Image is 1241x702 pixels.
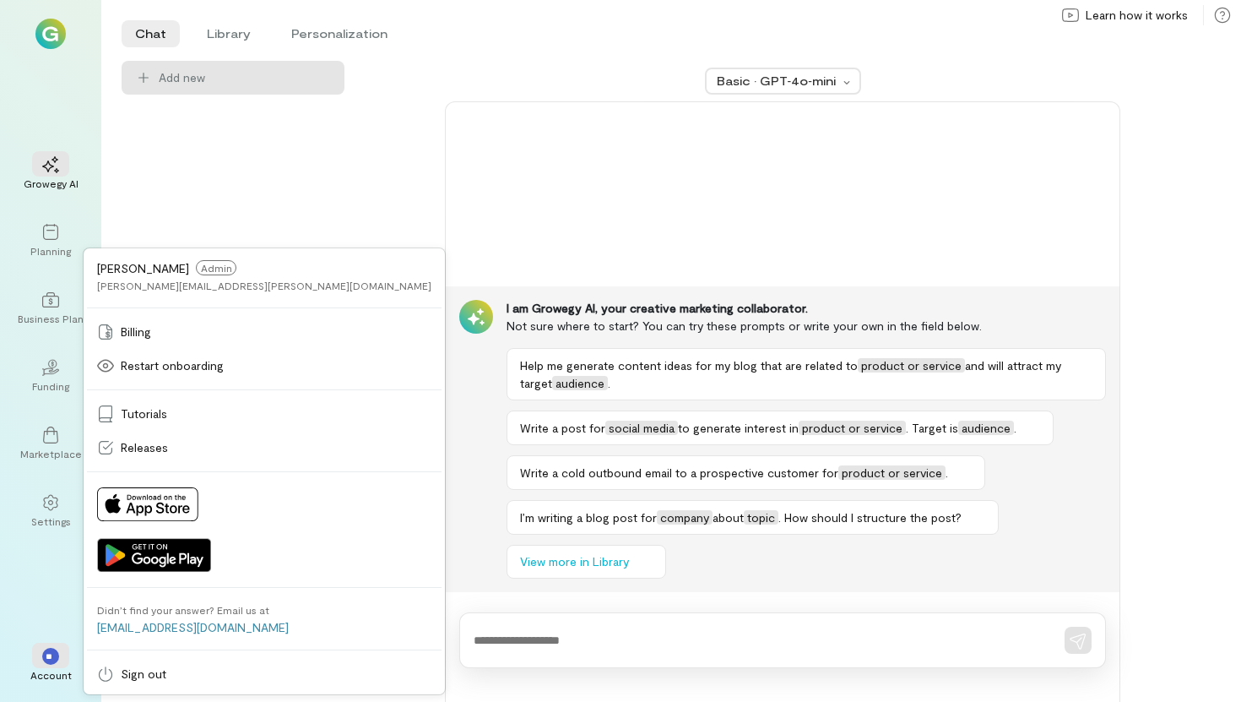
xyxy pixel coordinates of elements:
[605,421,678,435] span: social media
[520,465,838,480] span: Write a cold outbound email to a prospective customer for
[97,620,289,634] a: [EMAIL_ADDRESS][DOMAIN_NAME]
[97,261,189,275] span: [PERSON_NAME]
[121,439,168,456] span: Releases
[122,20,180,47] li: Chat
[87,349,442,383] a: Restart onboarding
[97,487,198,521] img: Download on App Store
[520,421,605,435] span: Write a post for
[24,177,79,190] div: Growegy AI
[678,421,799,435] span: to generate interest in
[20,481,81,541] a: Settings
[97,603,269,617] div: Didn’t find your answer? Email us at
[30,668,72,682] div: Account
[507,348,1106,400] button: Help me generate content ideas for my blog that are related toproduct or serviceand will attract ...
[20,210,81,271] a: Planning
[97,538,211,572] img: Get it on Google Play
[97,279,431,292] div: [PERSON_NAME][EMAIL_ADDRESS][PERSON_NAME][DOMAIN_NAME]
[507,455,985,490] button: Write a cold outbound email to a prospective customer forproduct or service.
[1014,421,1016,435] span: .
[608,376,610,390] span: .
[520,510,657,525] span: I’m writing a blog post for
[778,510,962,525] span: . How should I structure the post?
[520,358,858,373] span: Help me generate content ideas for my blog that are related to
[946,465,948,480] span: .
[20,447,82,460] div: Marketplace
[552,376,608,390] span: audience
[20,346,81,406] a: Funding
[507,300,1106,317] div: I am Growegy AI, your creative marketing collaborator.
[30,244,71,258] div: Planning
[196,260,236,275] span: Admin
[87,657,442,691] a: Sign out
[507,545,666,579] button: View more in Library
[713,510,744,525] span: about
[193,20,264,47] li: Library
[18,312,84,325] div: Business Plan
[87,431,442,465] a: Releases
[958,421,1014,435] span: audience
[32,379,69,393] div: Funding
[717,73,838,90] div: Basic · GPT‑4o‑mini
[507,317,1106,335] div: Not sure where to start? You can try these prompts or write your own in the field below.
[838,465,946,480] span: product or service
[20,278,81,339] a: Business Plan
[858,358,965,373] span: product or service
[278,20,401,47] li: Personalization
[1086,7,1188,24] span: Learn how it works
[20,143,81,204] a: Growegy AI
[799,421,906,435] span: product or service
[744,510,778,525] span: topic
[121,324,151,340] span: Billing
[87,397,442,431] a: Tutorials
[520,553,629,570] span: View more in Library
[87,315,442,349] a: Billing
[121,405,167,422] span: Tutorials
[121,666,166,683] span: Sign out
[20,413,81,474] a: Marketplace
[507,411,1054,445] button: Write a post forsocial mediato generate interest inproduct or service. Target isaudience.
[121,357,224,374] span: Restart onboarding
[31,514,71,528] div: Settings
[507,500,999,535] button: I’m writing a blog post forcompanyabouttopic. How should I structure the post?
[159,69,205,86] span: Add new
[657,510,713,525] span: company
[906,421,958,435] span: . Target is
